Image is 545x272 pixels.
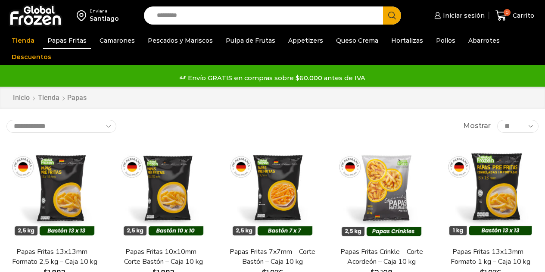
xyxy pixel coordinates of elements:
button: Search button [383,6,401,25]
a: Abarrotes [464,32,504,49]
a: 0 Carrito [493,6,536,26]
div: Enviar a [90,8,119,14]
a: Pollos [432,32,460,49]
img: address-field-icon.svg [77,8,90,23]
a: Tienda [37,93,60,103]
a: Inicio [12,93,30,103]
span: 0 [504,9,511,16]
a: Papas Fritas [43,32,91,49]
span: Mostrar [463,121,491,131]
a: Camarones [95,32,139,49]
div: Santiago [90,14,119,23]
span: Carrito [511,11,534,20]
a: Pescados y Mariscos [143,32,217,49]
select: Pedido de la tienda [6,120,116,133]
a: Hortalizas [387,32,427,49]
a: Descuentos [7,49,56,65]
a: Papas Fritas Crinkle – Corte Acordeón – Caja 10 kg [338,247,425,267]
a: Papas Fritas 13x13mm – Formato 1 kg – Caja 10 kg [447,247,534,267]
h1: Papas [67,94,87,102]
a: Appetizers [284,32,327,49]
a: Pulpa de Frutas [221,32,280,49]
a: Tienda [7,32,39,49]
nav: Breadcrumb [12,93,87,103]
a: Papas Fritas 10x10mm – Corte Bastón – Caja 10 kg [120,247,207,267]
a: Iniciar sesión [432,7,485,24]
a: Papas Fritas 7x7mm – Corte Bastón – Caja 10 kg [229,247,316,267]
span: Iniciar sesión [441,11,485,20]
a: Papas Fritas 13x13mm – Formato 2,5 kg – Caja 10 kg [11,247,98,267]
a: Queso Crema [332,32,383,49]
